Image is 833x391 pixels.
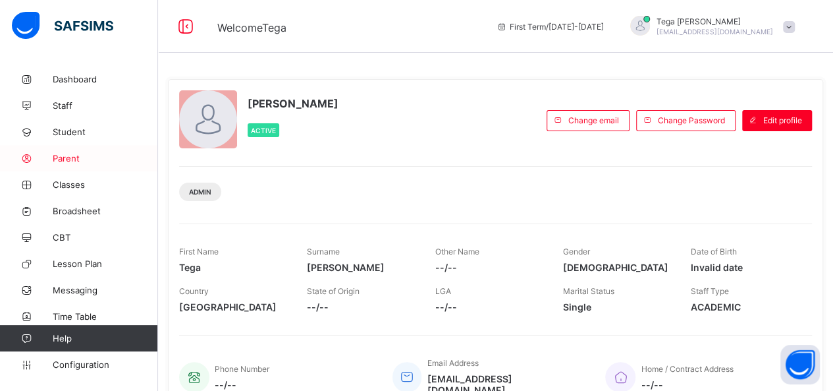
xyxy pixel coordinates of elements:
[657,28,773,36] span: [EMAIL_ADDRESS][DOMAIN_NAME]
[691,286,729,296] span: Staff Type
[427,358,478,368] span: Email Address
[780,345,820,384] button: Open asap
[179,301,287,313] span: [GEOGRAPHIC_DATA]
[189,188,211,196] span: Admin
[617,16,801,38] div: TegaOmo-Ibrahim
[435,301,543,313] span: --/--
[53,359,157,370] span: Configuration
[563,286,614,296] span: Marital Status
[563,262,671,273] span: [DEMOGRAPHIC_DATA]
[307,262,415,273] span: [PERSON_NAME]
[215,379,269,390] span: --/--
[179,247,219,256] span: First Name
[691,262,799,273] span: Invalid date
[691,247,737,256] span: Date of Birth
[658,115,725,125] span: Change Password
[435,286,450,296] span: LGA
[53,333,157,344] span: Help
[568,115,619,125] span: Change email
[691,301,799,313] span: ACADEMIC
[53,258,158,269] span: Lesson Plan
[497,22,604,32] span: session/term information
[641,364,733,374] span: Home / Contract Address
[763,115,802,125] span: Edit profile
[641,379,733,390] span: --/--
[53,127,158,137] span: Student
[307,286,360,296] span: State of Origin
[248,97,338,110] span: [PERSON_NAME]
[435,247,479,256] span: Other Name
[179,262,287,273] span: Tega
[53,311,158,322] span: Time Table
[53,74,158,84] span: Dashboard
[307,247,340,256] span: Surname
[53,232,158,243] span: CBT
[53,153,158,164] span: Parent
[307,301,415,313] span: --/--
[179,286,209,296] span: Country
[217,21,286,34] span: Welcome Tega
[53,100,158,111] span: Staff
[251,127,276,135] span: Active
[563,247,590,256] span: Gender
[53,285,158,295] span: Messaging
[53,179,158,190] span: Classes
[435,262,543,273] span: --/--
[215,364,269,374] span: Phone Number
[12,12,113,40] img: safsims
[657,16,773,26] span: Tega [PERSON_NAME]
[53,206,158,216] span: Broadsheet
[563,301,671,313] span: Single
